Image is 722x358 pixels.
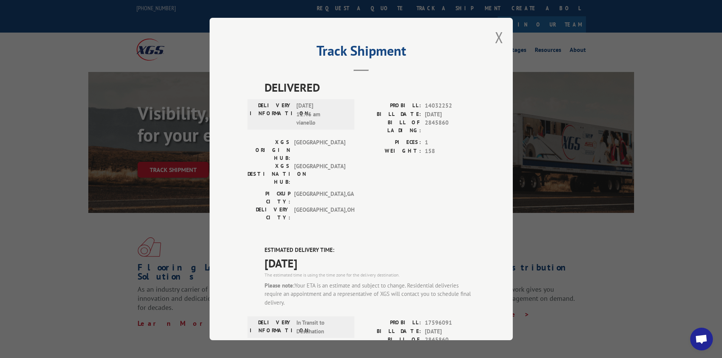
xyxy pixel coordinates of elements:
[425,110,475,119] span: [DATE]
[361,327,421,336] label: BILL DATE:
[425,119,475,134] span: 2845860
[425,327,475,336] span: [DATE]
[294,138,345,162] span: [GEOGRAPHIC_DATA]
[361,319,421,327] label: PROBILL:
[296,319,348,336] span: In Transit to Destination
[265,281,475,307] div: Your ETA is an estimate and subject to change. Residential deliveries require an appointment and ...
[265,246,475,255] label: ESTIMATED DELIVERY TIME:
[247,190,290,206] label: PICKUP CITY:
[294,190,345,206] span: [GEOGRAPHIC_DATA] , GA
[425,336,475,352] span: 2845860
[296,102,348,127] span: [DATE] 11:46 am vianello
[247,206,290,222] label: DELIVERY CITY:
[425,102,475,110] span: 14032252
[361,110,421,119] label: BILL DATE:
[361,119,421,134] label: BILL OF LADING:
[294,162,345,186] span: [GEOGRAPHIC_DATA]
[265,282,294,289] strong: Please note:
[361,138,421,147] label: PIECES:
[247,45,475,60] h2: Track Shipment
[425,147,475,156] span: 158
[247,138,290,162] label: XGS ORIGIN HUB:
[361,147,421,156] label: WEIGHT:
[250,102,293,127] label: DELIVERY INFORMATION:
[265,79,475,96] span: DELIVERED
[250,319,293,336] label: DELIVERY INFORMATION:
[361,102,421,110] label: PROBILL:
[361,336,421,352] label: BILL OF LADING:
[265,255,475,272] span: [DATE]
[265,272,475,278] div: The estimated time is using the time zone for the delivery destination.
[247,162,290,186] label: XGS DESTINATION HUB:
[294,206,345,222] span: [GEOGRAPHIC_DATA] , OH
[425,138,475,147] span: 1
[425,319,475,327] span: 17596091
[495,27,503,47] button: Close modal
[690,328,713,350] div: Open chat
